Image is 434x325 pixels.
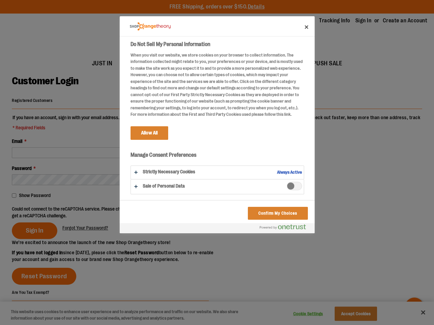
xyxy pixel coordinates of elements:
[131,52,304,118] div: When you visit our website, we store cookies on your browser to collect information. The informat...
[131,126,168,140] button: Allow All
[130,22,171,31] img: Company Logo
[260,224,306,230] img: Powered by OneTrust Opens in a new Tab
[131,40,304,48] h2: Do Not Sell My Personal Information
[131,152,304,162] h3: Manage Consent Preferences
[120,16,315,233] div: Do Not Sell My Personal Information
[120,16,315,233] div: Preference center
[260,224,311,233] a: Powered by OneTrust Opens in a new Tab
[299,20,314,35] button: Close
[248,207,308,220] button: Confirm My Choices
[130,20,171,33] div: Company Logo
[287,182,302,190] span: Sale of Personal Data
